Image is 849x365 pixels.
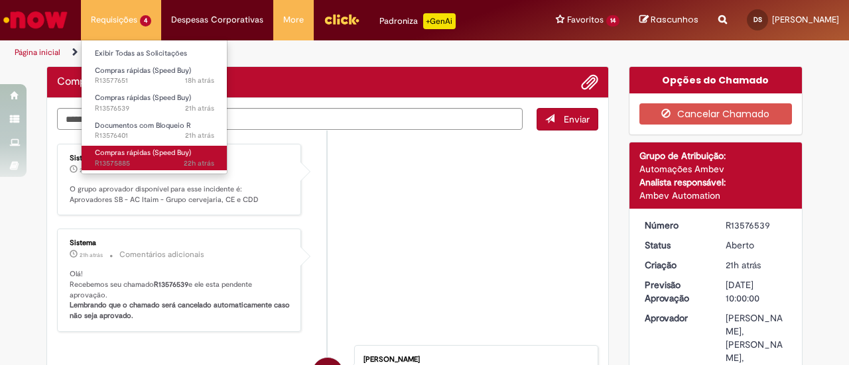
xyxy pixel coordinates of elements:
[140,15,151,26] span: 4
[772,14,839,25] span: [PERSON_NAME]
[185,103,214,113] time: 29/09/2025 12:20:35
[726,259,761,271] time: 29/09/2025 12:20:33
[95,148,191,158] span: Compras rápidas (Speed Buy)
[185,103,214,113] span: 21h atrás
[95,121,191,130] span: Documentos com Bloqueio R
[567,13,604,26] span: Favoritos
[10,40,556,65] ul: Trilhas de página
[82,46,228,61] a: Exibir Todas as Solicitações
[82,146,228,170] a: Aberto R13575885 : Compras rápidas (Speed Buy)
[537,108,598,130] button: Enviar
[379,13,456,29] div: Padroniza
[726,278,787,305] div: [DATE] 10:00:00
[635,219,716,232] dt: Número
[564,113,590,125] span: Enviar
[82,64,228,88] a: Aberto R13577651 : Compras rápidas (Speed Buy)
[119,249,204,260] small: Comentários adicionais
[639,103,793,125] button: Cancelar Chamado
[70,269,291,321] p: Olá! Recebemos seu chamado e ele esta pendente aprovação.
[726,258,787,272] div: 29/09/2025 12:20:33
[635,278,716,305] dt: Previsão Aprovação
[80,166,103,174] time: 29/09/2025 12:20:48
[82,119,228,143] a: Aberto R13576401 : Documentos com Bloqueio R
[95,93,191,103] span: Compras rápidas (Speed Buy)
[639,176,793,189] div: Analista responsável:
[629,67,803,93] div: Opções do Chamado
[635,238,716,252] dt: Status
[753,15,762,24] span: DS
[95,76,214,86] span: R13577651
[639,162,793,176] div: Automações Ambev
[185,130,214,140] time: 29/09/2025 11:59:17
[57,108,523,130] textarea: Digite sua mensagem aqui...
[726,219,787,232] div: R13576539
[70,300,292,321] b: Lembrando que o chamado será cancelado automaticamente caso não seja aprovado.
[581,74,598,91] button: Adicionar anexos
[1,7,70,33] img: ServiceNow
[95,103,214,114] span: R13576539
[95,66,191,76] span: Compras rápidas (Speed Buy)
[80,251,103,259] time: 29/09/2025 12:20:45
[185,76,214,85] span: 18h atrás
[57,76,194,88] h2: Compras rápidas (Speed Buy) Histórico de tíquete
[726,259,761,271] span: 21h atrás
[185,76,214,85] time: 29/09/2025 15:19:53
[639,149,793,162] div: Grupo de Atribuição:
[171,13,263,26] span: Despesas Corporativas
[635,311,716,325] dt: Aprovador
[363,356,584,364] div: [PERSON_NAME]
[651,13,698,26] span: Rascunhos
[81,40,228,174] ul: Requisições
[184,158,214,168] time: 29/09/2025 10:51:14
[606,15,620,26] span: 14
[639,189,793,202] div: Ambev Automation
[635,258,716,272] dt: Criação
[95,158,214,169] span: R13575885
[154,280,188,289] b: R13576539
[423,13,456,29] p: +GenAi
[70,154,291,162] div: Sistema
[82,91,228,115] a: Aberto R13576539 : Compras rápidas (Speed Buy)
[324,9,359,29] img: click_logo_yellow_360x200.png
[95,130,214,141] span: R13576401
[184,158,214,168] span: 22h atrás
[80,251,103,259] span: 21h atrás
[283,13,304,26] span: More
[70,239,291,247] div: Sistema
[80,166,103,174] span: 21h atrás
[726,238,787,252] div: Aberto
[70,184,291,205] p: O grupo aprovador disponível para esse incidente é: Aprovadores SB - AC Itaim - Grupo cervejaria,...
[91,13,137,26] span: Requisições
[639,14,698,26] a: Rascunhos
[15,47,60,58] a: Página inicial
[185,130,214,140] span: 21h atrás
